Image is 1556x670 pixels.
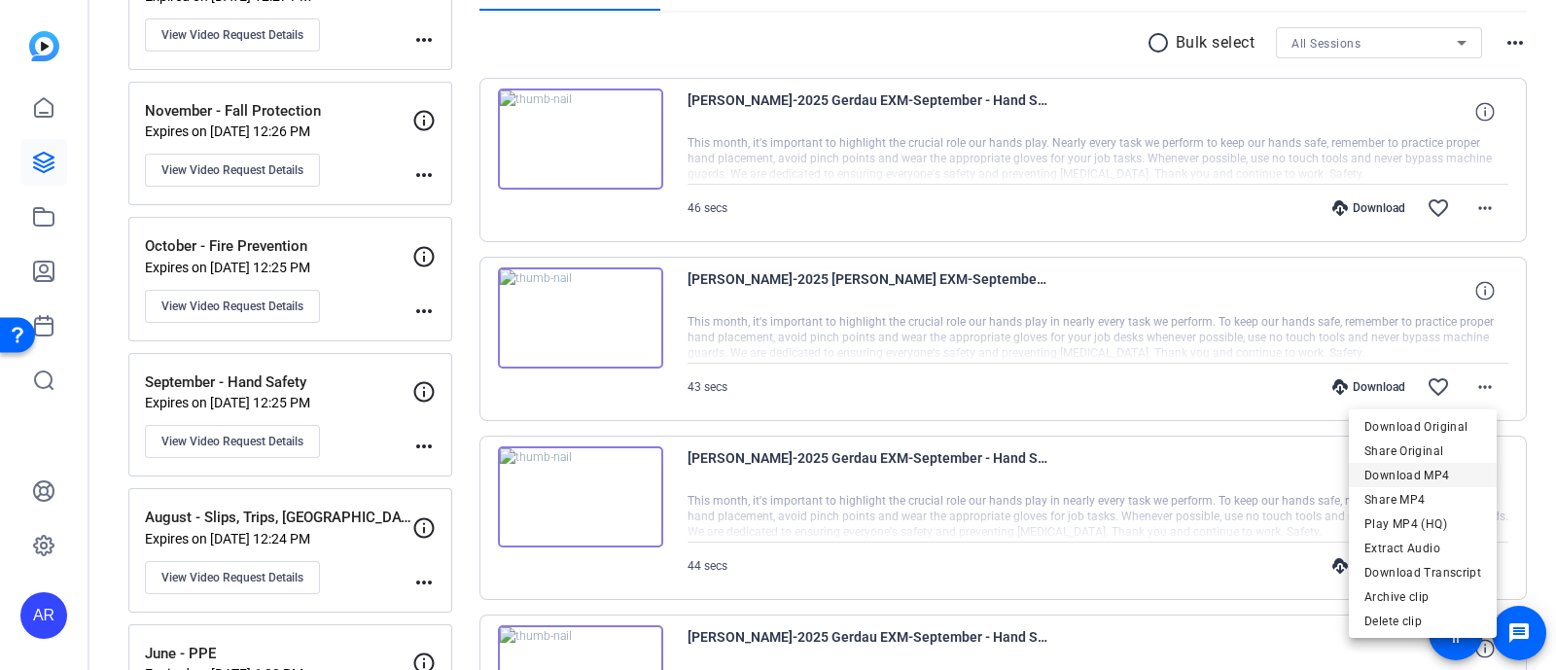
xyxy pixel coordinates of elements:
[1364,511,1481,535] span: Play MP4 (HQ)
[1364,609,1481,632] span: Delete clip
[1364,560,1481,583] span: Download Transcript
[1364,487,1481,511] span: Share MP4
[1364,414,1481,438] span: Download Original
[1364,584,1481,608] span: Archive clip
[1364,439,1481,462] span: Share Original
[1364,463,1481,486] span: Download MP4
[1364,536,1481,559] span: Extract Audio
